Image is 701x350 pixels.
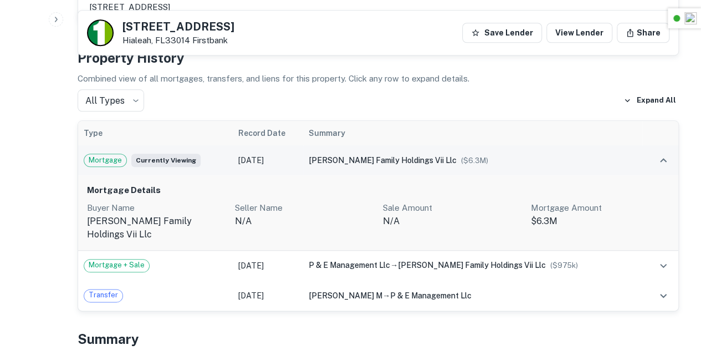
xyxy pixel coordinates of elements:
span: Transfer [84,290,122,301]
div: All Types [78,89,144,111]
td: [DATE] [233,281,303,311]
p: [PERSON_NAME] family holdings vii llc [87,215,226,241]
span: [PERSON_NAME] m [309,291,382,300]
td: [DATE] [233,145,303,175]
h4: Summary [78,329,679,349]
p: Hialeah, FL33014 [122,35,234,45]
span: ($ 975k ) [550,261,578,270]
span: Mortgage + Sale [84,260,149,271]
span: p & e management llc [390,291,472,300]
button: expand row [654,256,673,275]
td: [DATE] [233,251,303,281]
th: Record Date [233,121,303,145]
span: [PERSON_NAME] family holdings vii llc [309,156,457,165]
button: Expand All [621,92,679,109]
iframe: Chat Widget [646,261,701,315]
p: [STREET_ADDRESS] [89,1,255,14]
h6: Mortgage Details [87,184,669,197]
th: Type [78,121,233,145]
th: Summary [303,121,642,145]
a: Firstbank [192,35,228,45]
p: Buyer Name [87,201,226,215]
a: View Lender [546,23,612,43]
p: $6.3M [530,215,669,228]
p: n/a [235,215,374,228]
p: Sale Amount [383,201,522,215]
p: Seller Name [235,201,374,215]
p: N/A [383,215,522,228]
div: → [309,290,637,302]
span: Currently viewing [131,154,201,167]
p: Combined view of all mortgages, transfers, and liens for this property. Click any row to expand d... [78,72,679,85]
button: Share [617,23,669,43]
h5: [STREET_ADDRESS] [122,21,234,32]
span: ($ 6.3M ) [461,156,488,165]
span: [PERSON_NAME] family holdings vii llc [398,261,546,270]
span: p & e management llc [309,261,390,270]
button: expand row [654,151,673,170]
h4: Property History [78,48,679,68]
div: → [309,259,637,271]
p: Mortgage Amount [530,201,669,215]
button: Save Lender [462,23,542,43]
span: Mortgage [84,155,126,166]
